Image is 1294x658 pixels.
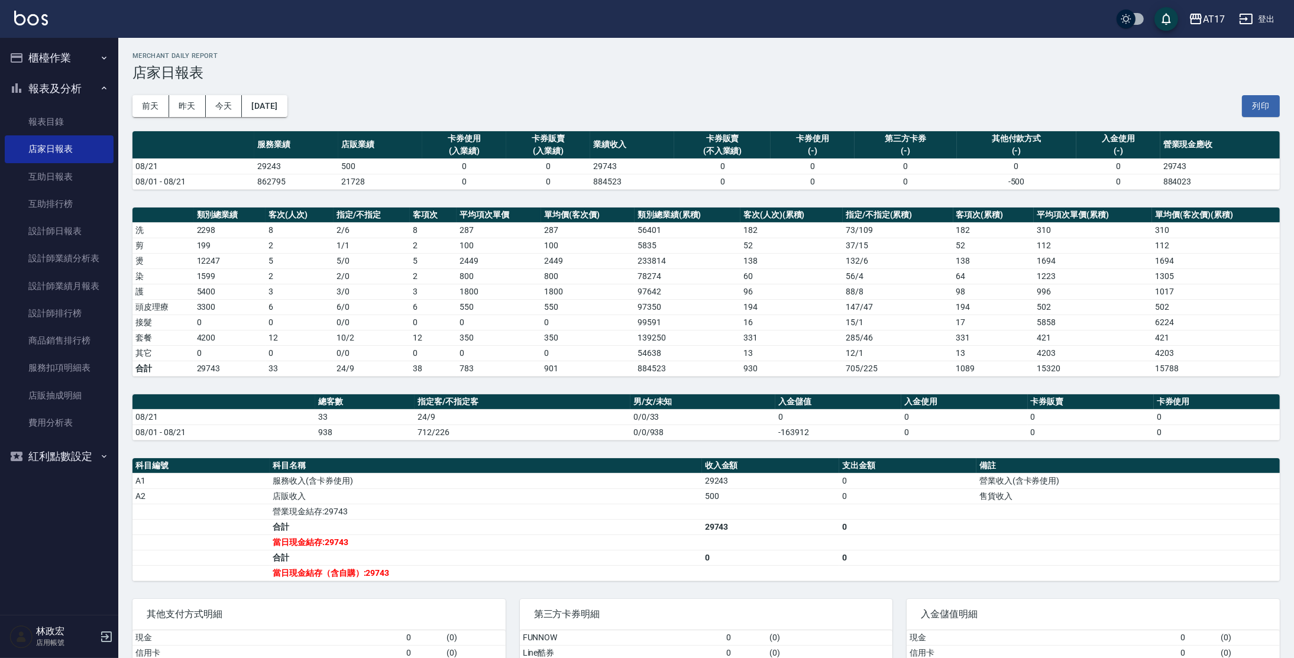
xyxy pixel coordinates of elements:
td: 60 [740,268,843,284]
td: 0 [1177,630,1218,646]
th: 店販業績 [338,131,422,159]
td: 合計 [270,519,702,534]
td: 2 [266,238,334,253]
td: 24/9 [334,361,410,376]
td: 服務收入(含卡券使用) [270,473,702,488]
td: 1694 [1152,253,1280,268]
td: 0 [839,473,976,488]
button: 今天 [206,95,242,117]
td: 2 / 0 [334,268,410,284]
td: 15320 [1034,361,1152,376]
td: 4203 [1152,345,1280,361]
div: (-) [960,145,1073,157]
td: 938 [315,424,415,440]
td: 0 [403,630,444,646]
td: 884523 [635,361,740,376]
td: 73 / 109 [843,222,953,238]
td: 1 / 1 [334,238,410,253]
td: 29743 [590,158,674,174]
h2: Merchant Daily Report [132,52,1280,60]
td: A2 [132,488,270,504]
h5: 林政宏 [36,625,96,637]
td: 54638 [635,345,740,361]
td: 21728 [338,174,422,189]
td: 當日現金結存:29743 [270,534,702,550]
td: 0 [702,550,839,565]
td: 15788 [1152,361,1280,376]
td: 燙 [132,253,194,268]
td: 139250 [635,330,740,345]
td: 97350 [635,299,740,315]
td: 0 [957,158,1076,174]
td: 29743 [194,361,266,376]
td: 138 [953,253,1034,268]
img: Person [9,625,33,649]
div: (入業績) [509,145,587,157]
td: 4200 [194,330,266,345]
td: 0 [422,174,506,189]
td: 331 [953,330,1034,345]
td: 13 [740,345,843,361]
td: 2449 [457,253,541,268]
img: Logo [14,11,48,25]
th: 客次(人次) [266,208,334,223]
a: 互助排行榜 [5,190,114,218]
a: 設計師業績分析表 [5,245,114,272]
td: 12 / 1 [843,345,953,361]
h3: 店家日報表 [132,64,1280,81]
th: 入金儲值 [775,394,901,410]
td: 98 [953,284,1034,299]
div: 入金使用 [1079,132,1157,145]
td: 712/226 [415,424,630,440]
td: 350 [541,330,635,345]
button: [DATE] [242,95,287,117]
td: 147 / 47 [843,299,953,315]
td: 421 [1034,330,1152,345]
td: 5858 [1034,315,1152,330]
td: 350 [457,330,541,345]
td: 331 [740,330,843,345]
td: 287 [541,222,635,238]
th: 客項次(累積) [953,208,1034,223]
td: 6224 [1152,315,1280,330]
td: 剪 [132,238,194,253]
td: 8 [266,222,334,238]
td: 182 [740,222,843,238]
td: 0 [771,158,855,174]
td: 0 [855,158,956,174]
a: 設計師日報表 [5,218,114,245]
td: 合計 [270,550,702,565]
td: 1089 [953,361,1034,376]
span: 第三方卡券明細 [534,608,879,620]
td: 56401 [635,222,740,238]
td: 4203 [1034,345,1152,361]
td: 0 [1154,424,1280,440]
td: 99591 [635,315,740,330]
th: 支出金額 [839,458,976,474]
td: 08/01 - 08/21 [132,174,254,189]
th: 類別總業績(累積) [635,208,740,223]
td: 0 [674,158,771,174]
th: 指定客/不指定客 [415,394,630,410]
td: 884023 [1160,174,1280,189]
td: 0 [266,315,334,330]
td: 0 [422,158,506,174]
a: 設計師排行榜 [5,300,114,327]
td: 6 [266,299,334,315]
td: 1800 [457,284,541,299]
td: -163912 [775,424,901,440]
td: 884523 [590,174,674,189]
td: 08/01 - 08/21 [132,424,315,440]
button: 前天 [132,95,169,117]
td: ( 0 ) [767,630,893,646]
a: 店販抽成明細 [5,382,114,409]
td: 17 [953,315,1034,330]
th: 卡券使用 [1154,394,1280,410]
td: 0 [901,409,1027,424]
td: 550 [457,299,541,315]
th: 平均項次單價(累積) [1034,208,1152,223]
td: 0 [541,315,635,330]
td: FUNNOW [520,630,723,646]
div: 卡券販賣 [509,132,587,145]
td: 29743 [1160,158,1280,174]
